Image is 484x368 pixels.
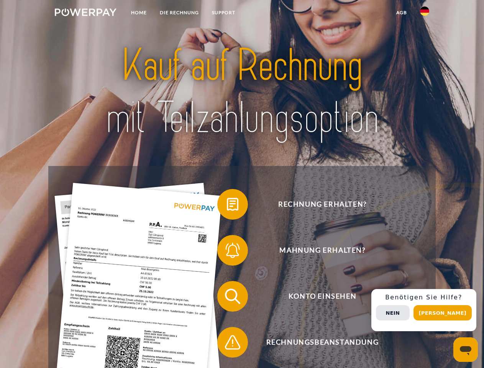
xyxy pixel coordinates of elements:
button: [PERSON_NAME] [413,305,472,320]
span: Konto einsehen [228,281,416,312]
button: Rechnung erhalten? [217,189,417,220]
button: Nein [376,305,410,320]
span: Rechnungsbeanstandung [228,327,416,358]
button: Rechnungsbeanstandung [217,327,417,358]
iframe: Schaltfläche zum Öffnen des Messaging-Fensters [453,337,478,362]
button: Mahnung erhalten? [217,235,417,266]
h3: Benötigen Sie Hilfe? [376,294,472,301]
a: DIE RECHNUNG [153,6,205,20]
span: Rechnung erhalten? [228,189,416,220]
a: agb [390,6,413,20]
div: Schnellhilfe [371,289,476,331]
a: SUPPORT [205,6,242,20]
img: logo-powerpay-white.svg [55,8,116,16]
a: Home [125,6,153,20]
img: qb_bell.svg [223,241,242,260]
img: qb_bill.svg [223,195,242,214]
button: Konto einsehen [217,281,417,312]
img: title-powerpay_de.svg [73,37,411,147]
span: Mahnung erhalten? [228,235,416,266]
img: qb_warning.svg [223,333,242,352]
img: qb_search.svg [223,287,242,306]
img: de [420,7,429,16]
